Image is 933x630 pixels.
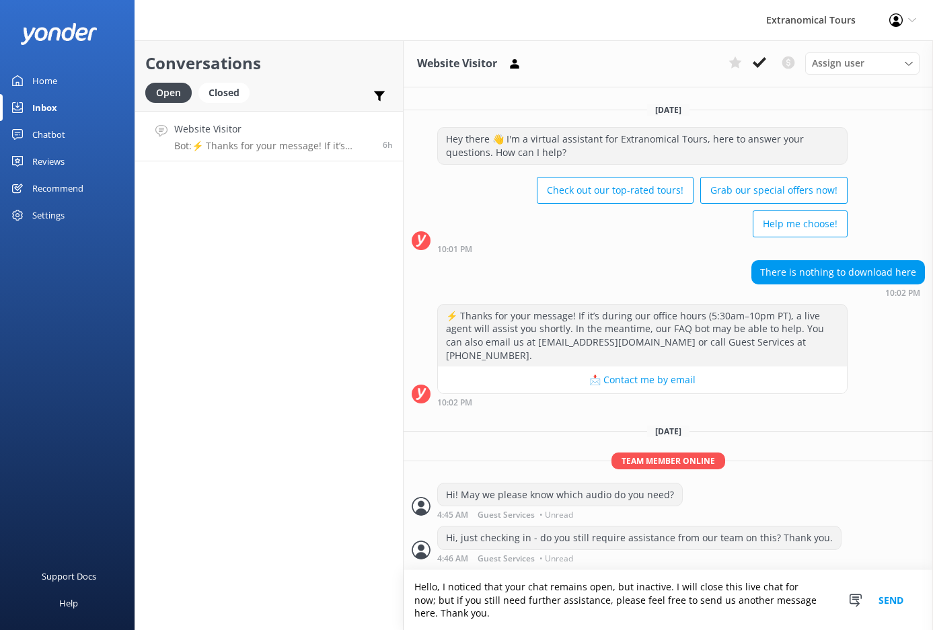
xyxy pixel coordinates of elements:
h2: Conversations [145,50,393,76]
button: 📩 Contact me by email [438,366,847,393]
div: Sep 27 2025 04:45am (UTC -07:00) America/Tijuana [437,510,683,519]
strong: 10:02 PM [437,399,472,407]
button: Send [866,570,916,630]
span: • Unread [539,555,573,563]
button: Help me choose! [753,210,848,237]
a: Closed [198,85,256,100]
h4: Website Visitor [174,122,373,136]
div: Support Docs [42,563,96,590]
span: Assign user [812,56,864,71]
div: Hi, just checking in - do you still require assistance from our team on this? Thank you. [438,526,841,549]
div: Settings [32,202,65,229]
div: Hi! May we please know which audio do you need? [438,483,682,506]
div: Home [32,67,57,94]
span: Sep 26 2025 10:02pm (UTC -07:00) America/Tijuana [383,139,393,151]
button: Grab our special offers now! [700,177,848,204]
strong: 10:02 PM [885,289,920,297]
div: Sep 26 2025 10:01pm (UTC -07:00) America/Tijuana [437,244,848,253]
div: Sep 26 2025 10:02pm (UTC -07:00) America/Tijuana [437,397,848,407]
textarea: Hello, I noticed that your chat remains open, but inactive. I will close this live chat for now; ... [404,570,933,630]
a: Open [145,85,198,100]
p: Bot: ⚡ Thanks for your message! If it’s during our office hours (5:30am–10pm PT), a live agent wi... [174,140,373,152]
div: ⚡ Thanks for your message! If it’s during our office hours (5:30am–10pm PT), a live agent will as... [438,305,847,366]
div: Help [59,590,78,617]
button: Check out our top-rated tours! [537,177,694,204]
a: Website VisitorBot:⚡ Thanks for your message! If it’s during our office hours (5:30am–10pm PT), a... [135,111,403,161]
div: Assign User [805,52,920,74]
div: Recommend [32,175,83,202]
span: • Unread [539,511,573,519]
div: There is nothing to download here [752,261,924,284]
img: yonder-white-logo.png [20,23,98,45]
div: Reviews [32,148,65,175]
div: Inbox [32,94,57,121]
span: Guest Services [478,511,535,519]
span: [DATE] [647,104,689,116]
strong: 10:01 PM [437,245,472,253]
strong: 4:45 AM [437,511,468,519]
div: Sep 26 2025 10:02pm (UTC -07:00) America/Tijuana [751,288,925,297]
div: Hey there 👋 I'm a virtual assistant for Extranomical Tours, here to answer your questions. How ca... [438,128,847,163]
div: Open [145,83,192,103]
strong: 4:46 AM [437,555,468,563]
div: Sep 27 2025 04:46am (UTC -07:00) America/Tijuana [437,553,842,563]
span: [DATE] [647,426,689,437]
div: Chatbot [32,121,65,148]
h3: Website Visitor [417,55,497,73]
div: Closed [198,83,250,103]
span: Guest Services [478,555,535,563]
span: Team member online [611,452,725,469]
